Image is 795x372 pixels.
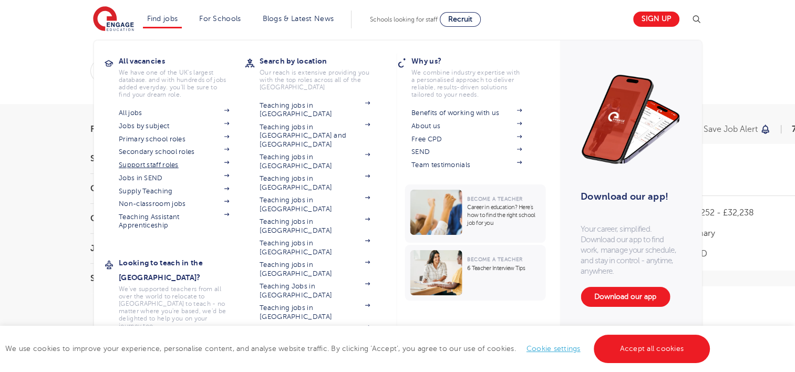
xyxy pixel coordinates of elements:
a: Cookie settings [526,345,581,353]
h3: Looking to teach in the [GEOGRAPHIC_DATA]? [119,255,245,285]
a: Teaching jobs in [GEOGRAPHIC_DATA] [260,218,370,235]
p: Save job alert [704,125,758,133]
a: Find jobs [147,15,178,23]
a: All jobs [119,109,229,117]
span: Become a Teacher [467,196,522,202]
a: Become a Teacher6 Teacher Interview Tips [405,245,548,301]
a: SEND [411,148,522,156]
a: Free CPD [411,135,522,143]
a: Non-classroom jobs [119,200,229,208]
span: Filters [90,125,122,133]
h3: All vacancies [119,54,245,68]
a: Support staff roles [119,161,229,169]
a: All vacanciesWe have one of the UK's largest database. and with hundreds of jobs added everyday. ... [119,54,245,98]
a: Teaching jobs in [GEOGRAPHIC_DATA] [260,174,370,192]
h3: City [90,214,206,223]
p: We combine industry expertise with a personalised approach to deliver reliable, results-driven so... [411,69,522,98]
a: Sign up [633,12,679,27]
p: We've supported teachers from all over the world to relocate to [GEOGRAPHIC_DATA] to teach - no m... [119,285,229,329]
a: Teaching jobs in [GEOGRAPHIC_DATA] [260,239,370,256]
a: Accept all cookies [594,335,710,363]
h3: County [90,184,206,193]
p: Career in education? Here’s how to find the right school job for you [467,203,540,227]
p: We have one of the UK's largest database. and with hundreds of jobs added everyday. you'll be sur... [119,69,229,98]
a: Teaching Assistant Apprenticeship [119,213,229,230]
a: Teaching jobs in [GEOGRAPHIC_DATA] and [GEOGRAPHIC_DATA] [260,123,370,149]
div: Submit [90,59,589,83]
a: Search by locationOur reach is extensive providing you with the top roles across all of the [GEOG... [260,54,386,91]
a: Jobs in SEND [119,174,229,182]
h3: Job Type [90,244,206,253]
a: Secondary school roles [119,148,229,156]
a: Supply Teaching [119,187,229,195]
a: Jobs by subject [119,122,229,130]
a: Benefits of working with us [411,109,522,117]
a: For Schools [199,15,241,23]
h3: Download our app! [581,185,676,208]
p: 6 Teacher Interview Tips [467,264,540,272]
a: Teaching jobs in [GEOGRAPHIC_DATA] [260,261,370,278]
a: Recruit [440,12,481,27]
p: Our reach is extensive providing you with the top roles across all of the [GEOGRAPHIC_DATA] [260,69,370,91]
a: About us [411,122,522,130]
h3: Why us? [411,54,538,68]
a: Teaching Jobs in [GEOGRAPHIC_DATA] [260,282,370,299]
p: Your career, simplified. Download our app to find work, manage your schedule, and stay in control... [581,224,680,276]
a: Blogs & Latest News [263,15,334,23]
img: Engage Education [93,6,134,33]
a: Teaching jobs in [GEOGRAPHIC_DATA] [260,304,370,321]
a: Become a TeacherCareer in education? Here’s how to find the right school job for you [405,184,548,243]
a: Teaching jobs in [GEOGRAPHIC_DATA] [260,153,370,170]
a: Primary school roles [119,135,229,143]
span: Recruit [448,15,472,23]
a: Team testimonials [411,161,522,169]
span: We use cookies to improve your experience, personalise content, and analyse website traffic. By c... [5,345,713,353]
h3: Sector [90,274,206,283]
a: Why us?We combine industry expertise with a personalised approach to deliver reliable, results-dr... [411,54,538,98]
span: Become a Teacher [467,256,522,262]
a: Teaching jobs in [GEOGRAPHIC_DATA] [260,101,370,119]
span: Schools looking for staff [370,16,438,23]
a: Teaching jobs in [GEOGRAPHIC_DATA] [260,196,370,213]
a: Download our app [581,287,670,307]
button: Save job alert [704,125,771,133]
h3: Start Date [90,154,206,163]
h3: Search by location [260,54,386,68]
a: Looking to teach in the [GEOGRAPHIC_DATA]?We've supported teachers from all over the world to rel... [119,255,245,329]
